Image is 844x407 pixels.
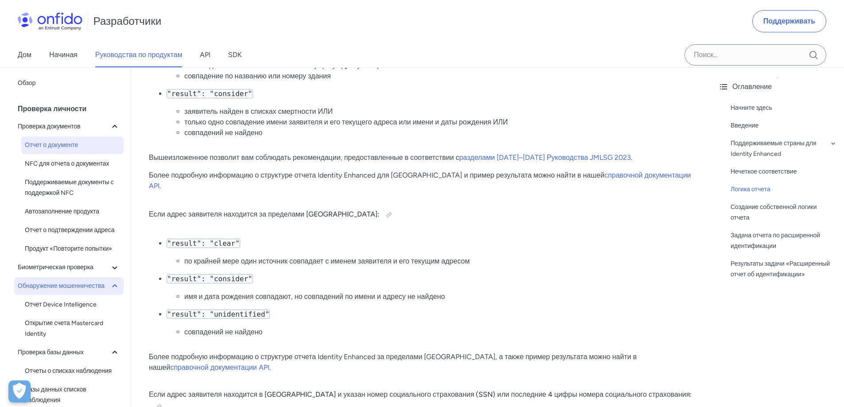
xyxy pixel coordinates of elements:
[149,171,691,190] a: справочной документации API
[184,118,508,126] font: только одно совпадение имени заявителя и его текущего адреса или имени и даты рождения ИЛИ
[184,128,262,137] font: совпадений не найдено
[14,344,124,361] button: Проверка базы данных
[731,259,837,280] a: Результаты задачи «Расширенный отчет об идентификации»
[184,257,470,265] font: по крайней мере один источник совпадает с именем заявителя и его текущим адресом
[184,61,440,70] font: 2 совпадения по имени заявителя и текущему адресу из 2 разных источников
[200,50,210,59] font: API
[49,50,78,59] font: Начиная
[731,260,830,278] font: Результаты задачи «Расширенный отчет об идентификации»
[14,277,124,295] button: Обнаружение мошенничества
[731,168,797,175] font: Нечеткое соответствие
[731,138,837,159] a: Поддерживаемые страны для Identity Enhanced
[228,43,242,67] a: SDK
[18,349,84,356] font: Проверка базы данных
[14,74,124,92] a: Обзор
[18,12,82,30] img: Логотип Онфидо
[170,363,269,372] a: справочной документации API
[18,43,31,67] a: Дом
[184,72,331,80] font: совпадение по названию или номеру здания
[731,120,837,131] a: Введение
[731,230,837,252] a: Задача отчета по расширенной идентификации
[21,174,124,202] a: Поддерживаемые документы с поддержкой NFC
[21,155,124,173] a: NFC для отчета о документах
[184,107,333,116] font: заявитель найден в списках смертности ИЛИ
[93,15,161,27] font: Разработчики
[731,202,837,223] a: Создание собственной логики отчета
[18,282,105,290] font: Обнаружение мошенничества
[731,104,772,112] font: Начните здесь
[18,79,35,87] font: Обзор
[167,89,253,98] code: "result": "consider"
[149,353,637,372] font: Более подробную информацию о структуре отчета Identity Enhanced за пределами [GEOGRAPHIC_DATA], а...
[167,310,270,319] code: "result": "unidentified"
[149,390,692,399] font: Если адрес заявителя находится в [GEOGRAPHIC_DATA] и указан номер социального страхования (SSN) и...
[25,226,115,234] font: Отчет о подтверждении адреса
[167,239,240,248] code: "result": "clear"
[21,314,124,343] a: Открытие счета Mastercard Identity
[25,367,112,375] font: Отчеты о списках наблюдения
[731,167,837,177] a: Нечеткое соответствие
[731,186,770,193] font: Логика отчета
[8,380,31,403] div: Cookie Preferences
[184,292,445,301] font: имя и дата рождения совпадают, но совпадений по имени и адресу не найдено
[269,363,271,372] font: .
[25,160,109,167] font: NFC для отчета о документах
[21,296,124,314] a: Отчет Device Intelligence
[18,50,31,59] font: Дом
[14,259,124,276] button: Биометрическая проверка
[184,328,262,336] font: совпадений не найдено
[18,123,80,130] font: Проверка документов
[731,203,817,221] font: Создание собственной логики отчета
[8,380,31,403] button: Open Preferences
[731,103,837,113] a: Начните здесь
[25,386,86,404] font: Базы данных списков наблюдения
[731,232,820,250] font: Задача отчета по расширенной идентификации
[228,50,242,59] font: SDK
[149,153,459,162] font: Вышеизложенное позволит вам соблюдать рекомендации, предоставленные в соответствии с
[732,82,772,91] font: Оглавление
[18,105,86,113] font: Проверка личности
[25,141,78,149] font: Отчет о документе
[25,319,103,337] font: Открытие счета Mastercard Identity
[731,122,758,129] font: Введение
[752,10,826,32] a: Поддерживать
[763,17,815,25] font: Поддерживать
[25,178,114,197] font: Поддерживаемые документы с поддержкой NFC
[49,43,78,67] a: Начиная
[95,43,183,67] a: Руководства по продуктам
[731,184,837,195] a: Логика отчета
[21,136,124,154] a: Отчет о документе
[149,171,604,179] font: Более подробную информацию о структуре отчета Identity Enhanced для [GEOGRAPHIC_DATA] и пример ре...
[200,43,210,67] a: API
[167,274,253,283] code: "result": "consider"
[149,210,379,218] font: Если адрес заявителя находится за пределами [GEOGRAPHIC_DATA]:
[731,140,817,158] font: Поддерживаемые страны для Identity Enhanced
[18,264,93,271] font: Биометрическая проверка
[685,44,826,66] input: Поле ввода поиска Onfido
[21,221,124,239] a: Отчет о подтверждении адреса
[21,362,124,380] a: Отчеты о списках наблюдения
[459,153,631,162] a: разделами [DATE]–[DATE] Руководства JMLSG 2023
[95,50,183,59] font: Руководства по продуктам
[14,118,124,136] button: Проверка документов
[25,245,112,252] font: Продукт «Повторите попытки»
[21,203,124,221] a: Автозаполнение продукта
[631,153,632,162] font: .
[21,240,124,258] a: Продукт «Повторите попытки»
[25,301,97,308] font: Отчет Device Intelligence
[25,208,99,215] font: Автозаполнение продукта
[159,182,161,190] font: .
